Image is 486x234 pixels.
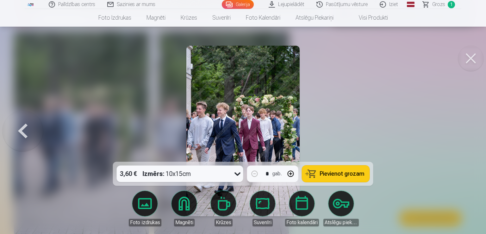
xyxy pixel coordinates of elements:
[341,9,396,27] a: Visi produkti
[272,170,282,178] div: gab.
[174,219,195,226] div: Magnēti
[284,191,320,226] a: Foto kalendāri
[302,166,370,182] button: Pievienot grozam
[448,1,455,8] span: 1
[127,191,163,226] a: Foto izdrukas
[323,191,359,226] a: Atslēgu piekariņi
[320,171,364,177] span: Pievienot grozam
[129,219,161,226] div: Foto izdrukas
[285,219,319,226] div: Foto kalendāri
[143,166,191,182] div: 10x15cm
[166,191,202,226] a: Magnēti
[206,191,241,226] a: Krūzes
[173,9,205,27] a: Krūzes
[238,9,288,27] a: Foto kalendāri
[117,166,140,182] div: 3,60 €
[432,1,445,8] span: Grozs
[143,169,165,178] strong: Izmērs :
[205,9,238,27] a: Suvenīri
[323,219,359,226] div: Atslēgu piekariņi
[91,9,139,27] a: Foto izdrukas
[139,9,173,27] a: Magnēti
[252,219,273,226] div: Suvenīri
[245,191,280,226] a: Suvenīri
[215,219,233,226] div: Krūzes
[288,9,341,27] a: Atslēgu piekariņi
[27,3,34,6] img: /fa3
